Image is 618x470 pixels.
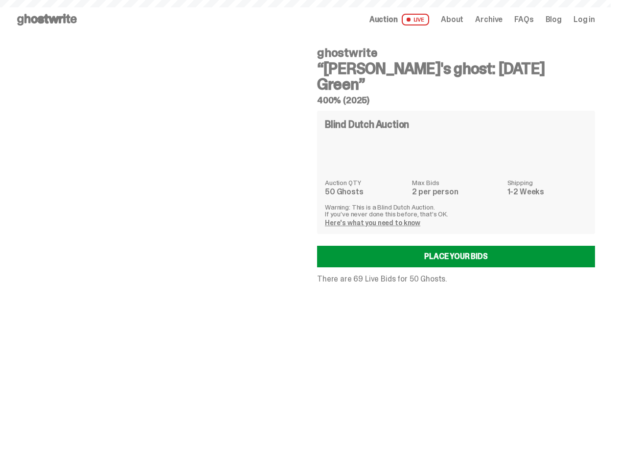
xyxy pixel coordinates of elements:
a: About [441,16,463,23]
span: LIVE [402,14,430,25]
dd: 2 per person [412,188,501,196]
p: There are 69 Live Bids for 50 Ghosts. [317,275,595,283]
p: Warning: This is a Blind Dutch Auction. If you’ve never done this before, that’s OK. [325,204,587,217]
dt: Auction QTY [325,179,406,186]
h5: 400% (2025) [317,96,595,105]
a: FAQs [514,16,533,23]
a: Place your Bids [317,246,595,267]
h3: “[PERSON_NAME]'s ghost: [DATE] Green” [317,61,595,92]
h4: Blind Dutch Auction [325,119,409,129]
dd: 1-2 Weeks [507,188,587,196]
dt: Shipping [507,179,587,186]
a: Blog [546,16,562,23]
a: Auction LIVE [369,14,429,25]
dd: 50 Ghosts [325,188,406,196]
a: Archive [475,16,503,23]
a: Log in [573,16,595,23]
span: Auction [369,16,398,23]
h4: ghostwrite [317,47,595,59]
a: Here's what you need to know [325,218,420,227]
dt: Max Bids [412,179,501,186]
